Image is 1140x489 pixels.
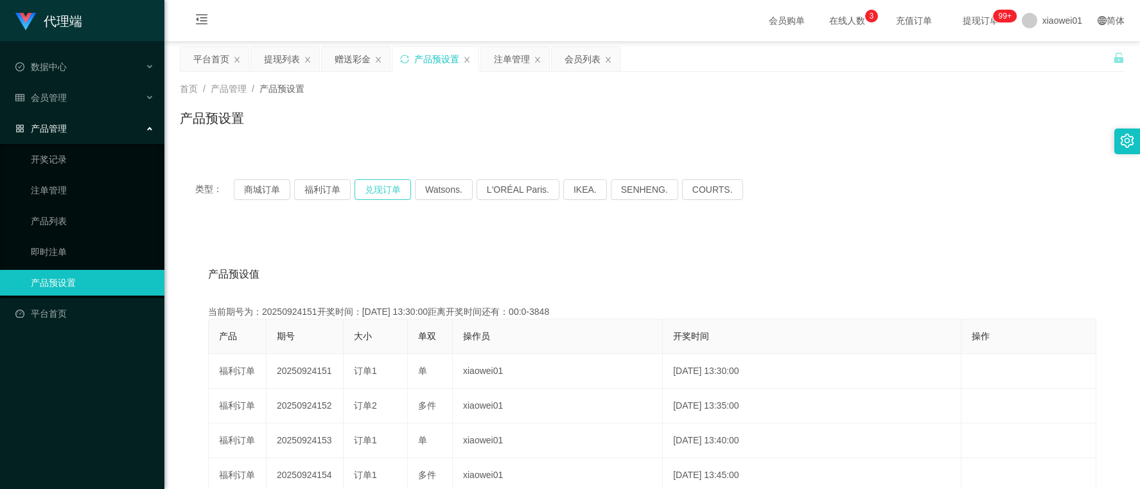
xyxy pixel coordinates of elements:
span: 产品管理 [211,84,247,94]
i: 图标: check-circle-o [15,62,24,71]
h1: 代理端 [44,1,82,42]
span: 订单1 [354,435,377,445]
td: 福利订单 [209,423,267,458]
span: 产品管理 [15,123,67,134]
td: 20250924153 [267,423,344,458]
button: 兑现订单 [355,179,411,200]
i: 图标: table [15,93,24,102]
button: Watsons. [415,179,473,200]
span: 多件 [418,400,436,411]
a: 产品列表 [31,208,154,234]
span: 开奖时间 [673,331,709,341]
span: 大小 [354,331,372,341]
div: 注单管理 [494,47,530,71]
a: 图标: dashboard平台首页 [15,301,154,326]
i: 图标: setting [1120,134,1134,148]
td: 福利订单 [209,354,267,389]
span: 提现订单 [956,16,1005,25]
a: 注单管理 [31,177,154,203]
button: SENHENG. [611,179,678,200]
i: 图标: appstore-o [15,124,24,133]
td: [DATE] 13:30:00 [663,354,961,389]
div: 提现列表 [264,47,300,71]
span: 单双 [418,331,436,341]
a: 即时注单 [31,239,154,265]
span: 单 [418,435,427,445]
i: 图标: close [604,56,612,64]
i: 图标: close [463,56,471,64]
span: 操作员 [463,331,490,341]
td: xiaowei01 [453,354,663,389]
span: 多件 [418,470,436,480]
button: IKEA. [563,179,607,200]
span: 首页 [180,84,198,94]
span: 产品预设置 [259,84,304,94]
i: 图标: close [374,56,382,64]
div: 当前期号为：20250924151开奖时间：[DATE] 13:30:00距离开奖时间还有：00:0-3848 [208,305,1096,319]
a: 开奖记录 [31,147,154,172]
span: 操作 [972,331,990,341]
i: 图标: unlock [1113,52,1125,64]
button: 福利订单 [294,179,351,200]
td: 20250924152 [267,389,344,423]
span: / [203,84,206,94]
div: 赠送彩金 [335,47,371,71]
span: 期号 [277,331,295,341]
span: 类型： [195,179,234,200]
h1: 产品预设置 [180,109,244,128]
p: 3 [869,10,873,22]
i: 图标: close [304,56,311,64]
span: 会员管理 [15,93,67,103]
span: 产品预设值 [208,267,259,282]
span: 订单1 [354,366,377,376]
td: 20250924151 [267,354,344,389]
button: COURTS. [682,179,743,200]
div: 会员列表 [565,47,601,71]
span: 订单1 [354,470,377,480]
span: 充值订单 [890,16,938,25]
span: 单 [418,366,427,376]
i: 图标: sync [400,55,409,64]
div: 平台首页 [193,47,229,71]
span: 数据中心 [15,62,67,72]
sup: 3 [865,10,878,22]
span: 订单2 [354,400,377,411]
td: [DATE] 13:40:00 [663,423,961,458]
span: / [252,84,254,94]
a: 产品预设置 [31,270,154,296]
i: 图标: global [1098,16,1107,25]
i: 图标: close [534,56,541,64]
td: xiaowei01 [453,423,663,458]
a: 代理端 [15,15,82,26]
sup: 1205 [994,10,1017,22]
button: L'ORÉAL Paris. [477,179,559,200]
td: 福利订单 [209,389,267,423]
span: 在线人数 [823,16,872,25]
td: xiaowei01 [453,389,663,423]
td: [DATE] 13:35:00 [663,389,961,423]
div: 产品预设置 [414,47,459,71]
i: 图标: menu-fold [180,1,224,42]
img: logo.9652507e.png [15,13,36,31]
i: 图标: close [233,56,241,64]
span: 产品 [219,331,237,341]
button: 商城订单 [234,179,290,200]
